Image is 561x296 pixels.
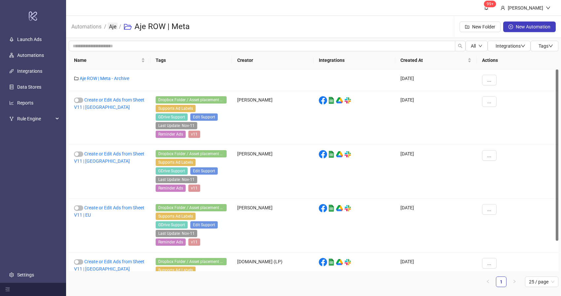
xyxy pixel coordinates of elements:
[516,24,550,29] span: New Automation
[17,100,33,106] a: Reports
[512,279,516,283] span: right
[496,277,506,287] a: 1
[482,150,497,161] button: ...
[487,77,491,83] span: ...
[74,76,79,81] span: folder
[150,51,232,69] th: Tags
[190,221,218,229] span: Edit Support
[156,176,197,183] span: Last Update: Nov-11
[124,23,132,31] span: folder-open
[17,68,42,74] a: Integrations
[395,199,477,253] div: [DATE]
[525,276,558,287] div: Page Size
[395,69,477,91] div: [DATE]
[232,145,314,199] div: [PERSON_NAME]
[17,53,44,58] a: Automations
[487,153,491,158] span: ...
[74,259,144,272] a: Create or Edit Ads from Sheet V11 | [GEOGRAPHIC_DATA]
[465,24,469,29] span: folder-add
[505,4,546,12] div: [PERSON_NAME]
[156,230,197,237] span: Last Update: Nov-11
[488,41,531,51] button: Integrationsdown
[484,5,489,10] span: bell
[17,84,41,90] a: Data Stores
[482,96,497,107] button: ...
[104,16,106,37] li: /
[509,276,520,287] li: Next Page
[9,116,14,121] span: fork
[156,204,227,211] span: Dropbox Folder / Asset placement detection
[188,238,200,246] span: v11
[508,24,513,29] span: plus-circle
[156,150,227,157] span: Dropbox Folder / Asset placement detection
[156,159,196,166] span: Supports Ad Labels
[156,113,188,121] span: GDrive Support
[69,51,150,69] th: Name
[74,151,144,164] a: Create or Edit Ads from Sheet V11 | [GEOGRAPHIC_DATA]
[5,287,10,292] span: menu-fold
[156,185,186,192] span: Reminder Ads
[539,43,553,49] span: Tags
[80,76,129,81] a: Aje ROW | Meta - Archive
[478,44,482,48] span: down
[482,204,497,215] button: ...
[471,43,476,49] span: All
[531,41,558,51] button: Tagsdown
[487,261,491,266] span: ...
[17,37,42,42] a: Launch Ads
[466,41,488,51] button: Alldown
[188,185,200,192] span: v11
[190,167,218,175] span: Edit Support
[483,276,493,287] li: Previous Page
[232,51,314,69] th: Creator
[156,131,186,138] span: Reminder Ads
[156,238,186,246] span: Reminder Ads
[156,96,227,104] span: Dropbox Folder / Asset placement detection
[156,167,188,175] span: GDrive Support
[17,272,34,277] a: Settings
[70,22,103,30] a: Automations
[395,91,477,145] div: [DATE]
[156,122,197,129] span: Last Update: Nov-11
[232,91,314,145] div: [PERSON_NAME]
[314,51,395,69] th: Integrations
[458,44,463,48] span: search
[484,1,496,7] sup: 1566
[529,277,554,287] span: 25 / page
[156,213,196,220] span: Supports Ad Labels
[460,21,501,32] button: New Folder
[156,267,196,274] span: Supports Ad Labels
[487,207,491,212] span: ...
[496,276,506,287] li: 1
[395,145,477,199] div: [DATE]
[487,99,491,104] span: ...
[156,258,227,265] span: Dropbox Folder / Asset placement detection
[496,43,525,49] span: Integrations
[482,258,497,269] button: ...
[74,205,144,218] a: Create or Edit Ads from Sheet V11 | EU
[482,75,497,85] button: ...
[156,105,196,112] span: Supports Ad Labels
[74,57,140,64] span: Name
[17,112,54,125] span: Rule Engine
[477,51,558,69] th: Actions
[503,21,556,32] button: New Automation
[400,57,466,64] span: Created At
[190,113,218,121] span: Edit Support
[521,44,525,48] span: down
[483,276,493,287] button: left
[548,44,553,48] span: down
[134,21,190,32] h3: Aje ROW | Meta
[108,22,118,30] a: Aje
[501,6,505,10] span: user
[74,97,144,110] a: Create or Edit Ads from Sheet V11 | [GEOGRAPHIC_DATA]
[509,276,520,287] button: right
[546,6,550,10] span: down
[188,131,200,138] span: v11
[119,16,121,37] li: /
[395,51,477,69] th: Created At
[232,199,314,253] div: [PERSON_NAME]
[472,24,495,29] span: New Folder
[486,279,490,283] span: left
[156,221,188,229] span: GDrive Support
